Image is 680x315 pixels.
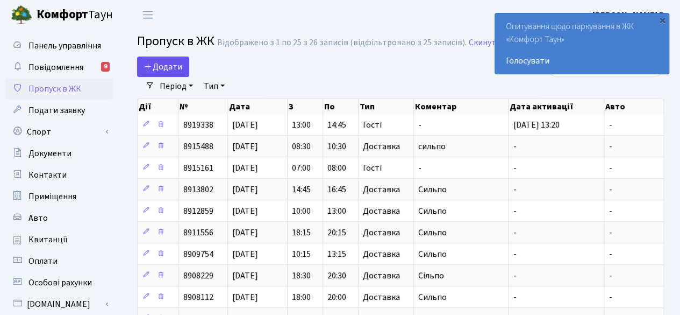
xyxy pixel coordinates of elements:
div: 9 [101,62,110,72]
span: Контакти [28,169,67,181]
span: - [609,119,612,131]
img: logo.png [11,4,32,26]
span: - [609,184,612,195]
span: - [513,205,516,217]
span: 18:15 [292,227,311,239]
span: 20:15 [327,227,346,239]
a: [PERSON_NAME] В. [592,9,667,22]
span: Сильпо [418,184,447,195]
span: [DATE] [232,248,258,260]
span: 20:30 [327,270,346,282]
span: Панель управління [28,40,101,52]
span: Пропуск в ЖК [28,83,81,95]
th: Дії [138,99,178,114]
th: По [323,99,359,114]
a: Особові рахунки [5,272,113,293]
span: Доставка [363,250,400,258]
a: Панель управління [5,35,113,57]
span: Доставка [363,142,400,151]
span: [DATE] [232,162,258,174]
span: Документи [28,148,71,159]
span: - [513,162,516,174]
th: Дата активації [509,99,604,114]
span: - [609,227,612,239]
span: Пропуск в ЖК [137,32,214,51]
span: Доставка [363,228,400,237]
span: 10:15 [292,248,311,260]
th: З [288,99,323,114]
span: 16:45 [327,184,346,195]
a: Тип [199,77,229,95]
a: Приміщення [5,186,113,207]
th: Тип [359,99,414,114]
span: Таун [37,6,113,24]
span: Доставка [363,293,400,302]
a: Пропуск в ЖК [5,78,113,100]
b: [PERSON_NAME] В. [592,9,667,21]
span: [DATE] [232,227,258,239]
a: Голосувати [506,54,658,67]
span: Особові рахунки [28,277,92,289]
span: Сильпо [418,291,447,303]
span: Подати заявку [28,104,85,116]
span: Доставка [363,207,400,215]
a: Документи [5,143,113,164]
span: Сільпо [418,270,444,282]
span: - [609,162,612,174]
span: [DATE] [232,205,258,217]
span: Доставка [363,185,400,194]
a: Скинути [469,38,501,48]
span: 8915161 [183,162,213,174]
span: 20:00 [327,291,346,303]
div: × [657,15,668,25]
span: - [513,141,516,152]
span: [DATE] [232,270,258,282]
span: - [609,141,612,152]
span: [DATE] [232,119,258,131]
div: Опитування щодо паркування в ЖК «Комфорт Таун» [495,13,669,74]
th: Дата [227,99,287,114]
span: Додати [144,61,182,73]
span: Квитанції [28,234,68,246]
a: Авто [5,207,113,229]
span: - [418,119,421,131]
span: 13:15 [327,248,346,260]
span: - [609,205,612,217]
span: 18:30 [292,270,311,282]
span: [DATE] [232,141,258,152]
span: - [513,248,516,260]
span: [DATE] 13:20 [513,119,559,131]
span: 13:00 [292,119,311,131]
span: 18:00 [292,291,311,303]
span: - [513,227,516,239]
div: Відображено з 1 по 25 з 26 записів (відфільтровано з 25 записів). [217,38,467,48]
a: [DOMAIN_NAME] [5,293,113,315]
span: Авто [28,212,48,224]
span: 8915488 [183,141,213,152]
a: Квитанції [5,229,113,250]
a: Спорт [5,121,113,143]
th: № [178,99,227,114]
a: Оплати [5,250,113,272]
span: 14:45 [292,184,311,195]
a: Подати заявку [5,100,113,121]
span: 07:00 [292,162,311,174]
span: 8912859 [183,205,213,217]
span: 8911556 [183,227,213,239]
span: - [609,291,612,303]
span: Сильпо [418,227,447,239]
span: - [513,291,516,303]
span: 8908229 [183,270,213,282]
span: сильпо [418,141,446,152]
th: Авто [604,99,664,114]
span: Повідомлення [28,61,83,73]
span: Гості [363,164,382,172]
span: Сильпо [418,205,447,217]
span: [DATE] [232,184,258,195]
span: 10:30 [327,141,346,152]
span: 8919338 [183,119,213,131]
th: Коментар [414,99,509,114]
span: Доставка [363,271,400,280]
span: Гості [363,121,382,129]
span: Сильпо [418,248,447,260]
